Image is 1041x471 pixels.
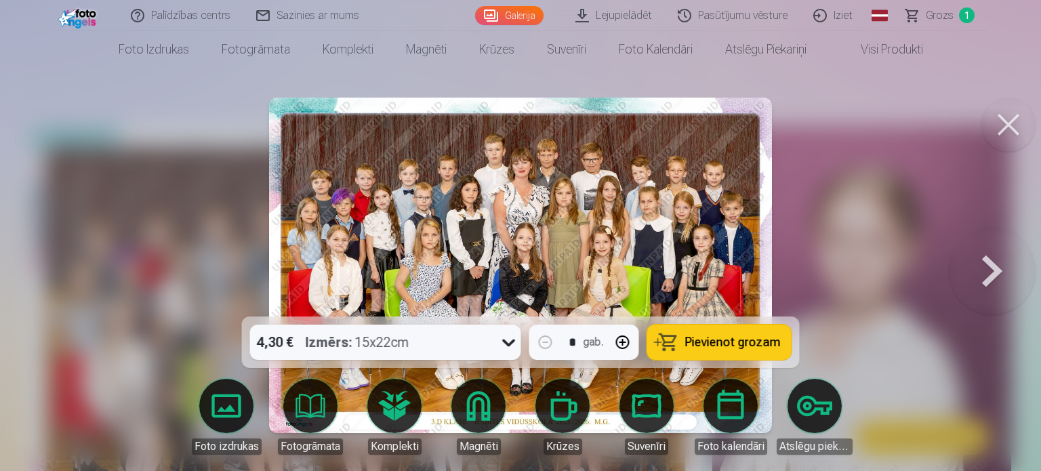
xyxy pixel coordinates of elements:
a: Foto kalendāri [603,30,709,68]
div: Magnēti [457,438,501,455]
div: gab. [584,334,604,350]
a: Foto kalendāri [693,379,769,455]
a: Magnēti [441,379,516,455]
a: Atslēgu piekariņi [709,30,823,68]
a: Fotogrāmata [272,379,348,455]
div: Krūzes [544,438,582,455]
a: Atslēgu piekariņi [777,379,853,455]
span: 1 [959,7,975,23]
a: Magnēti [390,30,463,68]
a: Foto izdrukas [102,30,205,68]
a: Galerija [475,6,544,25]
div: Fotogrāmata [278,438,343,455]
a: Krūzes [463,30,531,68]
a: Visi produkti [823,30,939,68]
a: Komplekti [356,379,432,455]
div: Foto kalendāri [695,438,767,455]
div: Atslēgu piekariņi [777,438,853,455]
a: Suvenīri [609,379,685,455]
a: Krūzes [525,379,600,455]
span: Grozs [926,7,954,24]
div: Suvenīri [625,438,668,455]
a: Foto izdrukas [188,379,264,455]
span: Pievienot grozam [685,336,781,348]
a: Suvenīri [531,30,603,68]
div: 4,30 € [250,325,300,360]
img: /fa1 [58,5,100,28]
div: Komplekti [368,438,422,455]
a: Fotogrāmata [205,30,306,68]
a: Komplekti [306,30,390,68]
div: 15x22cm [306,325,409,360]
strong: Izmērs : [306,333,352,352]
div: Foto izdrukas [192,438,262,455]
button: Pievienot grozam [647,325,792,360]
